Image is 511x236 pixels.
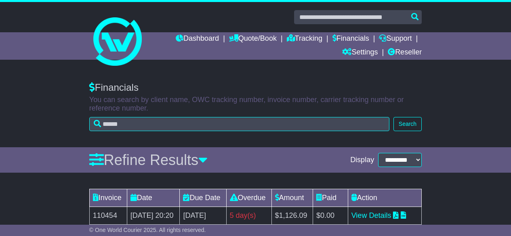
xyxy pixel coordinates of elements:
[180,189,226,207] td: Due Date
[351,211,391,219] a: View Details
[230,210,268,221] div: 5 day(s)
[332,32,369,46] a: Financials
[89,96,422,113] p: You can search by client name, OWC tracking number, invoice number, carrier tracking number or re...
[229,32,277,46] a: Quote/Book
[89,189,127,207] td: Invoice
[271,189,313,207] td: Amount
[89,82,422,94] div: Financials
[379,32,412,46] a: Support
[176,32,219,46] a: Dashboard
[350,156,374,165] span: Display
[313,189,348,207] td: Paid
[313,207,348,225] td: $0.00
[287,32,322,46] a: Tracking
[89,227,206,233] span: © One World Courier 2025. All rights reserved.
[348,189,421,207] td: Action
[127,189,180,207] td: Date
[342,46,378,60] a: Settings
[180,207,226,225] td: [DATE]
[271,207,313,225] td: $1,126.09
[89,207,127,225] td: 110454
[388,46,422,60] a: Reseller
[127,207,180,225] td: [DATE] 20:20
[226,189,271,207] td: Overdue
[89,152,208,168] a: Refine Results
[393,117,422,131] button: Search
